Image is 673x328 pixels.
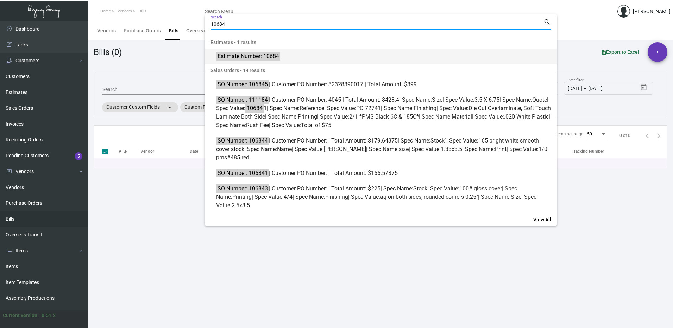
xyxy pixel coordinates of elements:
span: Name [277,146,292,152]
span: Material [452,113,472,120]
span: Total of $75 [301,122,331,128]
span: Stock [413,185,427,192]
span: | Customer PO Number: 32328390017 | Total Amount: $399 [216,80,553,89]
mark: SO Number: 106845 [216,80,269,89]
mark: 10684 [245,104,263,113]
span: 3.5 X 6.75 [474,96,499,103]
mark: SO Number: 111184 [216,95,269,104]
span: | Customer PO Number: | Total Amount: $166.57875 [216,169,553,177]
mat-icon: search [543,18,551,26]
span: PO 72741 [356,105,381,112]
span: Reference [300,105,324,112]
div: 0.51.2 [42,312,56,319]
span: 100# gloss cover [459,185,502,192]
mark: Estimate Number: 10684 [216,52,280,61]
mark: SO Number: 106841 [216,169,269,177]
span: Finishing [325,194,348,200]
span: View All [533,217,551,222]
span: 1 [245,104,266,113]
mark: SO Number: 106843 [216,184,269,193]
span: | Customer PO Number: | Total Amount: $225 | Spec Name: | Spec Value: | Spec Name: | Spec Value: ... [216,184,553,210]
span: 1.33x3.5 [441,146,462,152]
span: 2/1 *PMS Black 6C & 185C* [349,113,419,120]
span: Sales Orders - 14 results [205,64,557,77]
span: Size [432,96,442,103]
span: Finishing [414,105,436,112]
span: 4/4 [284,194,293,200]
span: [PERSON_NAME] [324,146,366,152]
span: aq on both sides, rounded corners 0.25" [380,194,478,200]
span: Estimates - 1 results [205,36,557,49]
span: | Customer PO Number: 4045 | Total Amount: $428.4 | Spec Name: | Spec Value: | Spec Name: | Spec ... [216,96,553,130]
mark: SO Number: 106844 [216,136,269,145]
span: 2.5x3.5 [232,202,250,209]
span: Rush Fee [246,122,269,128]
div: Current version: [3,312,39,319]
span: Quote [532,96,547,103]
span: .020 White Plastic [504,113,549,120]
span: Printing [232,194,252,200]
span: Stock` [430,137,446,144]
span: size [399,146,409,152]
span: | Customer PO Number: | Total Amount: $179.64375 | Spec Name: | Spec Value: | Spec Name: | Spec V... [216,137,553,162]
span: Size [511,194,521,200]
span: Printing [298,113,317,120]
span: Print [495,146,507,152]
